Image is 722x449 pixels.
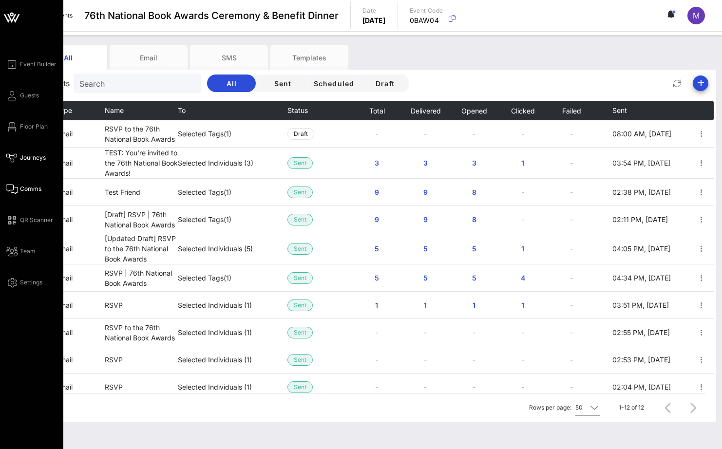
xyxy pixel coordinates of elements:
td: RSVP [105,346,178,374]
span: Comms [20,185,41,193]
td: RSVP [105,374,178,401]
span: 08:00 AM, [DATE] [612,130,671,138]
th: Clicked [498,101,547,120]
td: email [56,233,105,264]
td: email [56,120,105,148]
span: Settings [20,278,42,287]
div: 50 [575,403,583,412]
span: 5 [466,244,482,253]
span: 9 [418,215,433,224]
button: Scheduled [309,75,358,92]
span: Type [56,106,72,114]
td: Selected Individuals (1) [178,319,287,346]
button: 5 [361,269,392,287]
a: QR Scanner [6,214,53,226]
span: QR Scanner [20,216,53,224]
button: 9 [410,211,441,228]
span: Status [287,106,308,114]
th: Total [352,101,401,120]
td: Test Friend [105,179,178,206]
span: Total [369,107,385,115]
button: 9 [361,211,392,228]
p: 0BAW04 [410,16,443,25]
span: Draft [368,79,401,88]
td: email [56,319,105,346]
a: Journeys [6,152,46,164]
th: Name [105,101,178,120]
span: 04:34 PM, [DATE] [612,274,671,282]
td: RSVP | 76th National Book Awards [105,264,178,292]
a: Guests [6,90,39,101]
span: 9 [418,188,433,196]
button: 5 [410,269,441,287]
td: Selected Individuals (1) [178,292,287,319]
p: [DATE] [362,16,386,25]
a: Team [6,245,36,257]
span: 5 [369,274,384,282]
span: 02:55 PM, [DATE] [612,328,670,337]
span: 76th National Book Awards Ceremony & Benefit Dinner [84,8,339,23]
th: To [178,101,287,120]
button: 1 [410,297,441,314]
button: 3 [458,154,490,172]
td: Selected Individuals (3) [178,148,287,179]
span: 5 [418,274,433,282]
td: [Updated Draft] RSVP to the 76th National Book Awards [105,233,178,264]
span: Sent [294,273,306,283]
button: Total [369,101,385,120]
span: Guests [20,91,39,100]
span: Sent [266,79,299,88]
span: Sent [294,243,306,254]
p: Event Code [410,6,443,16]
span: All [215,79,248,88]
span: Sent [294,382,306,393]
span: M [693,11,700,20]
span: 5 [369,244,384,253]
div: All [29,45,107,70]
div: Templates [270,45,348,70]
span: 1 [515,159,531,167]
button: 5 [458,269,490,287]
button: Opened [461,101,487,120]
span: Journeys [20,153,46,162]
td: TEST: You're invited to the 76th National Book Awards! [105,148,178,179]
span: 1 [515,301,531,309]
th: Sent [612,101,673,120]
button: 5 [361,240,392,258]
span: 8 [466,215,482,224]
span: Opened [461,107,487,115]
span: 02:38 PM, [DATE] [612,188,671,196]
button: 3 [410,154,441,172]
a: Event Builder [6,58,57,70]
button: Sent [258,75,307,92]
td: RSVP to the 76th National Book Awards [105,120,178,148]
button: 9 [361,184,392,201]
span: Scheduled [313,79,354,88]
span: Name [105,106,124,114]
button: 1 [507,297,538,314]
button: Clicked [511,101,535,120]
span: Draft [294,129,308,139]
div: Rows per page: [529,393,600,422]
span: Delivered [410,107,441,115]
td: Selected Tags (1) [178,264,287,292]
a: Comms [6,183,41,195]
td: Selected Tags (1) [178,179,287,206]
span: 03:54 PM, [DATE] [612,159,670,167]
td: email [56,179,105,206]
th: Opened [450,101,498,120]
div: 1-12 of 12 [619,403,644,412]
span: Event Builder [20,60,57,69]
span: 03:51 PM, [DATE] [612,301,669,309]
span: 1 [466,301,482,309]
span: Failed [562,107,581,115]
div: SMS [190,45,268,70]
span: 5 [418,244,433,253]
span: 3 [369,159,384,167]
button: All [207,75,256,92]
span: Sent [294,300,306,311]
span: Sent [294,355,306,365]
td: Selected Tags (1) [178,120,287,148]
th: Status [287,101,336,120]
span: 02:04 PM, [DATE] [612,383,671,391]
